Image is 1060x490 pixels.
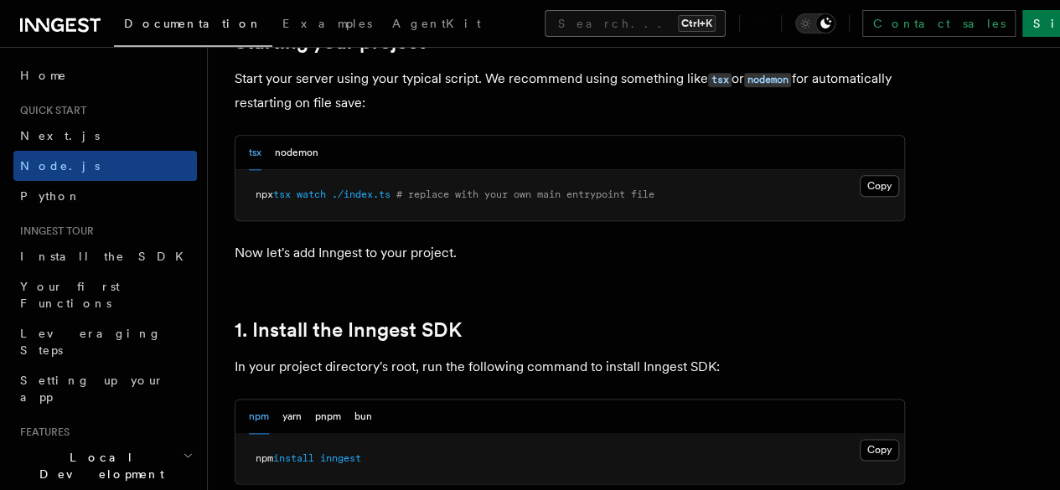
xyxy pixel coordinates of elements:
[13,365,197,412] a: Setting up your app
[249,136,261,170] button: tsx
[678,15,716,32] kbd: Ctrl+K
[273,188,291,200] span: tsx
[273,452,314,464] span: install
[20,129,100,142] span: Next.js
[13,181,197,211] a: Python
[20,189,81,203] span: Python
[20,159,100,173] span: Node.js
[13,224,94,238] span: Inngest tour
[13,60,197,90] a: Home
[235,241,905,265] p: Now let's add Inngest to your project.
[13,104,86,117] span: Quick start
[256,188,273,200] span: npx
[744,73,791,87] code: nodemon
[13,318,197,365] a: Leveraging Steps
[235,318,462,342] a: 1. Install the Inngest SDK
[708,70,732,86] a: tsx
[13,449,183,482] span: Local Development
[282,17,372,30] span: Examples
[860,439,899,461] button: Copy
[862,10,1016,37] a: Contact sales
[235,355,905,379] p: In your project directory's root, run the following command to install Inngest SDK:
[20,374,164,404] span: Setting up your app
[249,400,269,434] button: npm
[20,327,162,357] span: Leveraging Steps
[124,17,262,30] span: Documentation
[795,13,835,34] button: Toggle dark mode
[13,151,197,181] a: Node.js
[744,70,791,86] a: nodemon
[13,442,197,489] button: Local Development
[20,67,67,84] span: Home
[20,280,120,310] span: Your first Functions
[282,400,302,434] button: yarn
[13,271,197,318] a: Your first Functions
[332,188,390,200] span: ./index.ts
[13,121,197,151] a: Next.js
[235,67,905,115] p: Start your server using your typical script. We recommend using something like or for automatical...
[20,250,194,263] span: Install the SDK
[297,188,326,200] span: watch
[114,5,272,47] a: Documentation
[315,400,341,434] button: pnpm
[320,452,361,464] span: inngest
[392,17,481,30] span: AgentKit
[256,452,273,464] span: npm
[275,136,318,170] button: nodemon
[545,10,726,37] button: Search...Ctrl+K
[860,175,899,197] button: Copy
[354,400,372,434] button: bun
[708,73,732,87] code: tsx
[382,5,491,45] a: AgentKit
[396,188,654,200] span: # replace with your own main entrypoint file
[13,426,70,439] span: Features
[272,5,382,45] a: Examples
[13,241,197,271] a: Install the SDK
